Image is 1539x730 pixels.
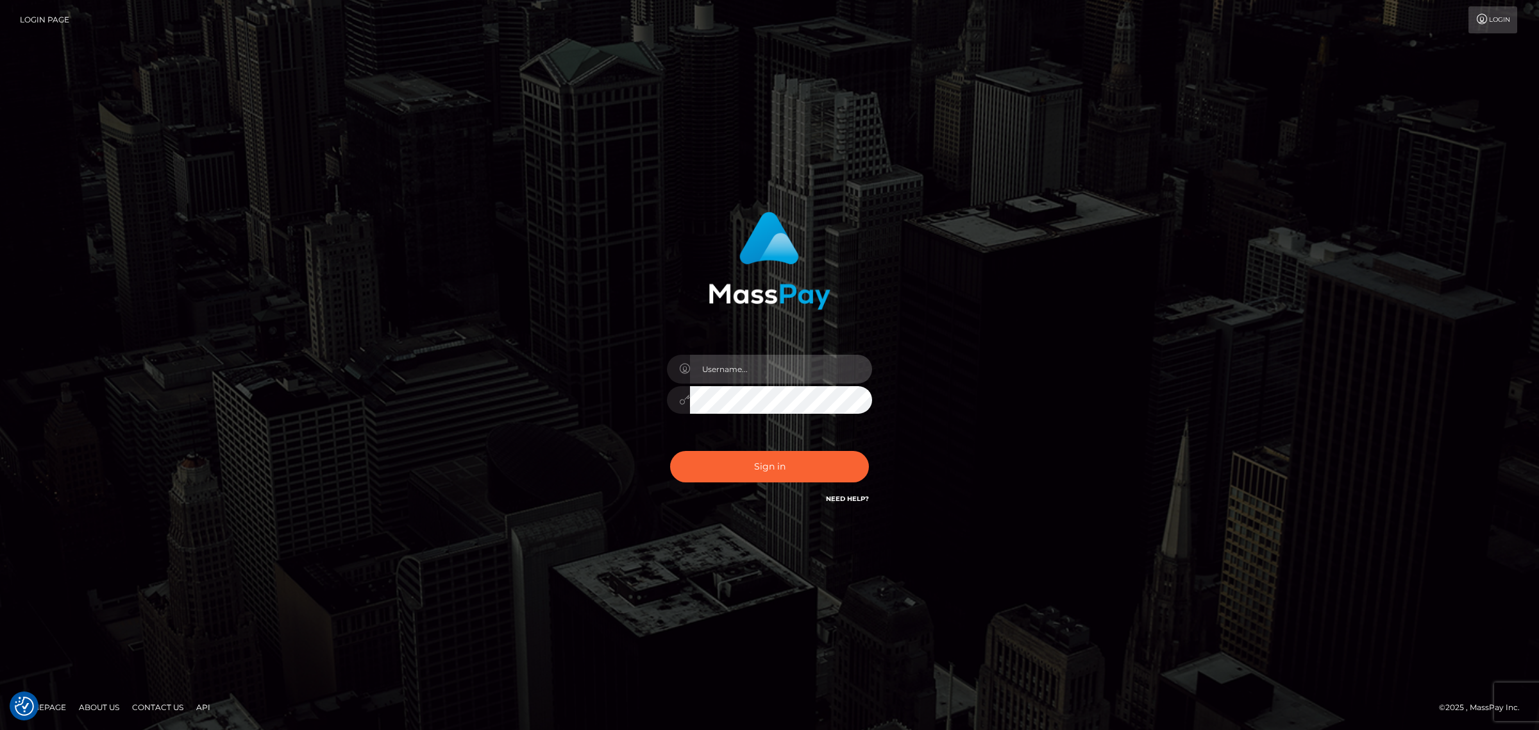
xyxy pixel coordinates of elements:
img: MassPay Login [709,212,830,310]
button: Consent Preferences [15,697,34,716]
img: Revisit consent button [15,697,34,716]
a: Login [1468,6,1517,33]
a: Login Page [20,6,69,33]
a: API [191,697,215,717]
a: Need Help? [826,495,869,503]
a: Homepage [14,697,71,717]
a: Contact Us [127,697,189,717]
input: Username... [690,355,872,384]
a: About Us [74,697,124,717]
div: © 2025 , MassPay Inc. [1439,700,1529,715]
button: Sign in [670,451,869,482]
